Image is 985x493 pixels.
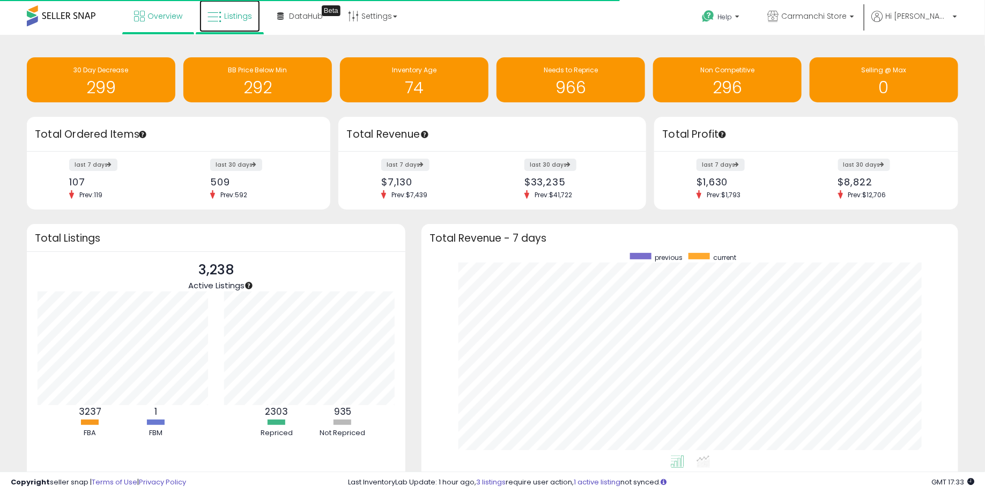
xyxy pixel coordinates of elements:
p: 3,238 [188,260,245,280]
b: 1 [154,405,157,418]
a: Privacy Policy [139,477,186,487]
span: 2025-10-10 17:33 GMT [931,477,974,487]
a: Hi [PERSON_NAME] [871,11,957,35]
label: last 30 days [210,159,262,171]
label: last 7 days [381,159,429,171]
h1: 74 [345,79,483,96]
a: Terms of Use [92,477,137,487]
div: $8,822 [838,176,939,188]
h3: Total Listings [35,234,397,242]
b: 3237 [79,405,101,418]
h1: 299 [32,79,170,96]
a: Inventory Age 74 [340,57,488,102]
span: Prev: 592 [215,190,253,199]
span: Needs to Reprice [544,65,598,74]
label: last 30 days [524,159,576,171]
span: current [714,253,737,262]
b: 935 [334,405,351,418]
div: 107 [69,176,171,188]
span: Help [717,12,732,21]
span: Inventory Age [392,65,436,74]
a: 3 listings [476,477,506,487]
div: Tooltip anchor [717,130,727,139]
div: FBA [58,428,122,438]
h1: 966 [502,79,640,96]
label: last 7 days [69,159,117,171]
span: Listings [224,11,252,21]
div: FBM [124,428,188,438]
span: previous [655,253,683,262]
span: Prev: $1,793 [701,190,746,199]
i: Click here to read more about un-synced listings. [661,479,666,485]
h1: 296 [658,79,796,96]
span: Overview [147,11,182,21]
a: Help [693,2,750,35]
div: $33,235 [524,176,627,188]
strong: Copyright [11,477,50,487]
a: Selling @ Max 0 [810,57,958,102]
span: BB Price Below Min [228,65,287,74]
a: 30 Day Decrease 299 [27,57,175,102]
h3: Total Profit [662,127,950,142]
span: Carmanchi Store [781,11,847,21]
h3: Total Revenue [346,127,638,142]
i: Get Help [701,10,715,23]
span: Non Competitive [700,65,754,74]
a: 1 active listing [574,477,620,487]
a: BB Price Below Min 292 [183,57,332,102]
span: DataHub [289,11,323,21]
div: Repriced [245,428,309,438]
span: Prev: $7,439 [386,190,433,199]
span: Hi [PERSON_NAME] [885,11,950,21]
b: 2303 [265,405,288,418]
div: Tooltip anchor [420,130,429,139]
div: $7,130 [381,176,484,188]
div: Tooltip anchor [322,5,340,16]
span: Prev: $12,706 [843,190,892,199]
span: 30 Day Decrease [73,65,128,74]
div: Last InventoryLab Update: 1 hour ago, require user action, not synced. [348,477,974,488]
div: Tooltip anchor [244,281,254,290]
label: last 30 days [838,159,890,171]
div: seller snap | | [11,477,186,488]
span: Active Listings [188,280,245,291]
span: Prev: $41,722 [529,190,577,199]
span: Selling @ Max [861,65,906,74]
h3: Total Ordered Items [35,127,322,142]
a: Non Competitive 296 [653,57,802,102]
h3: Total Revenue - 7 days [429,234,950,242]
div: 509 [210,176,312,188]
label: last 7 days [697,159,745,171]
span: Prev: 119 [74,190,108,199]
div: $1,630 [697,176,798,188]
a: Needs to Reprice 966 [497,57,645,102]
div: Not Repriced [310,428,375,438]
h1: 292 [189,79,327,96]
h1: 0 [815,79,953,96]
div: Tooltip anchor [138,130,147,139]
